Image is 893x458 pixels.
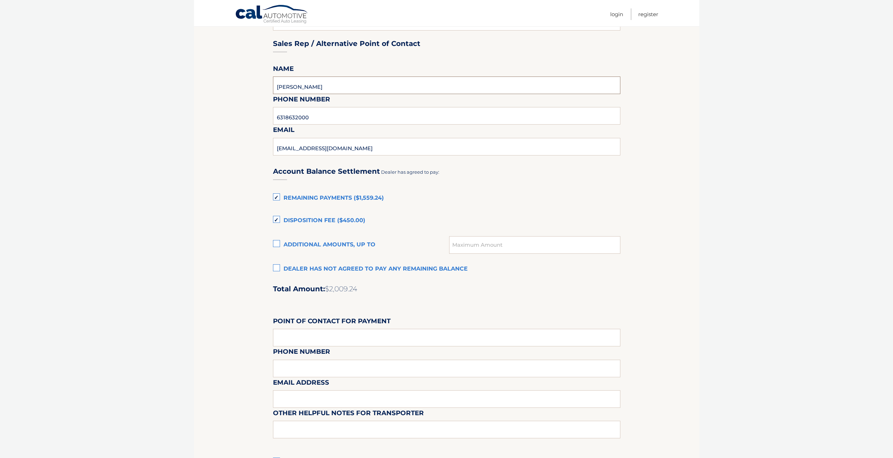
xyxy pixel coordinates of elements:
[273,214,620,228] label: Disposition Fee ($450.00)
[449,236,620,254] input: Maximum Amount
[273,64,294,77] label: Name
[638,8,658,20] a: Register
[273,316,391,329] label: Point of Contact for Payment
[235,5,309,25] a: Cal Automotive
[325,285,357,293] span: $2,009.24
[381,169,439,175] span: Dealer has agreed to pay:
[610,8,623,20] a: Login
[273,94,330,107] label: Phone Number
[273,377,329,390] label: Email Address
[273,262,620,276] label: Dealer has not agreed to pay any remaining balance
[273,39,420,48] h3: Sales Rep / Alternative Point of Contact
[273,408,424,421] label: Other helpful notes for transporter
[273,238,449,252] label: Additional amounts, up to
[273,167,380,176] h3: Account Balance Settlement
[273,125,294,138] label: Email
[273,285,620,293] h2: Total Amount:
[273,191,620,205] label: Remaining Payments ($1,559.24)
